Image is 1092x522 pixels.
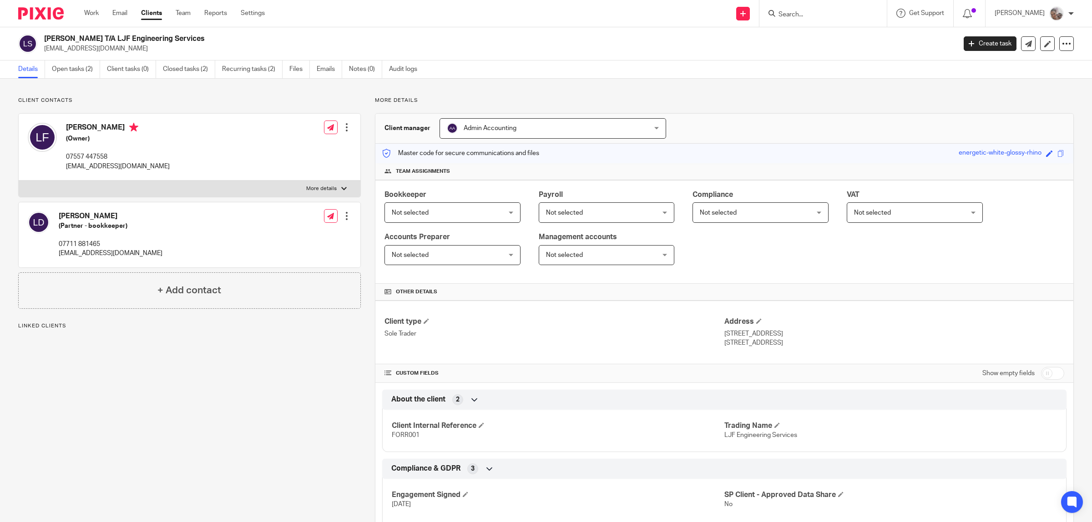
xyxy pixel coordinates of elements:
[724,317,1064,326] h4: Address
[464,125,516,131] span: Admin Accounting
[66,162,170,171] p: [EMAIL_ADDRESS][DOMAIN_NAME]
[959,148,1041,159] div: energetic-white-glossy-rhino
[375,97,1074,104] p: More details
[1049,6,1064,21] img: me.jpg
[66,134,170,143] h5: (Owner)
[392,210,429,216] span: Not selected
[778,11,859,19] input: Search
[396,168,450,175] span: Team assignments
[222,60,283,78] a: Recurring tasks (2)
[163,60,215,78] a: Closed tasks (2)
[392,252,429,258] span: Not selected
[157,283,221,297] h4: + Add contact
[317,60,342,78] a: Emails
[306,185,337,192] p: More details
[44,44,950,53] p: [EMAIL_ADDRESS][DOMAIN_NAME]
[18,34,37,53] img: svg%3E
[539,191,563,198] span: Payroll
[18,60,45,78] a: Details
[724,329,1064,338] p: [STREET_ADDRESS]
[382,149,539,158] p: Master code for secure communications and files
[909,10,944,16] span: Get Support
[392,432,420,438] span: FORR001
[129,123,138,132] i: Primary
[392,421,724,431] h4: Client Internal Reference
[389,60,424,78] a: Audit logs
[28,211,50,233] img: svg%3E
[724,421,1057,431] h4: Trading Name
[456,395,460,404] span: 2
[384,233,450,241] span: Accounts Preparer
[700,210,737,216] span: Not selected
[176,9,191,18] a: Team
[112,9,127,18] a: Email
[724,432,797,438] span: LJF Engineering Services
[384,191,426,198] span: Bookkeeper
[546,252,583,258] span: Not selected
[18,97,361,104] p: Client contacts
[84,9,99,18] a: Work
[391,464,460,473] span: Compliance & GDPR
[447,123,458,134] img: svg%3E
[392,490,724,500] h4: Engagement Signed
[396,288,437,296] span: Other details
[392,501,411,507] span: [DATE]
[546,210,583,216] span: Not selected
[724,501,733,507] span: No
[44,34,769,44] h2: [PERSON_NAME] T/A LJF Engineering Services
[241,9,265,18] a: Settings
[59,240,162,249] p: 07711 881465
[59,211,162,221] h4: [PERSON_NAME]
[384,329,724,338] p: Sole Trader
[18,322,361,330] p: Linked clients
[107,60,156,78] a: Client tasks (0)
[59,249,162,258] p: [EMAIL_ADDRESS][DOMAIN_NAME]
[471,464,475,473] span: 3
[854,210,891,216] span: Not selected
[693,191,733,198] span: Compliance
[66,152,170,161] p: 07557 447558
[28,123,57,152] img: svg%3E
[391,395,445,404] span: About the client
[349,60,382,78] a: Notes (0)
[982,369,1035,378] label: Show empty fields
[724,338,1064,347] p: [STREET_ADDRESS]
[141,9,162,18] a: Clients
[18,7,64,20] img: Pixie
[539,233,617,241] span: Management accounts
[384,124,430,133] h3: Client manager
[289,60,310,78] a: Files
[204,9,227,18] a: Reports
[384,317,724,326] h4: Client type
[52,60,100,78] a: Open tasks (2)
[59,221,162,231] h5: (Partner - bookkeeper)
[724,490,1057,500] h4: SP Client - Approved Data Share
[995,9,1045,18] p: [PERSON_NAME]
[66,123,170,134] h4: [PERSON_NAME]
[964,36,1016,51] a: Create task
[384,370,724,377] h4: CUSTOM FIELDS
[847,191,859,198] span: VAT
